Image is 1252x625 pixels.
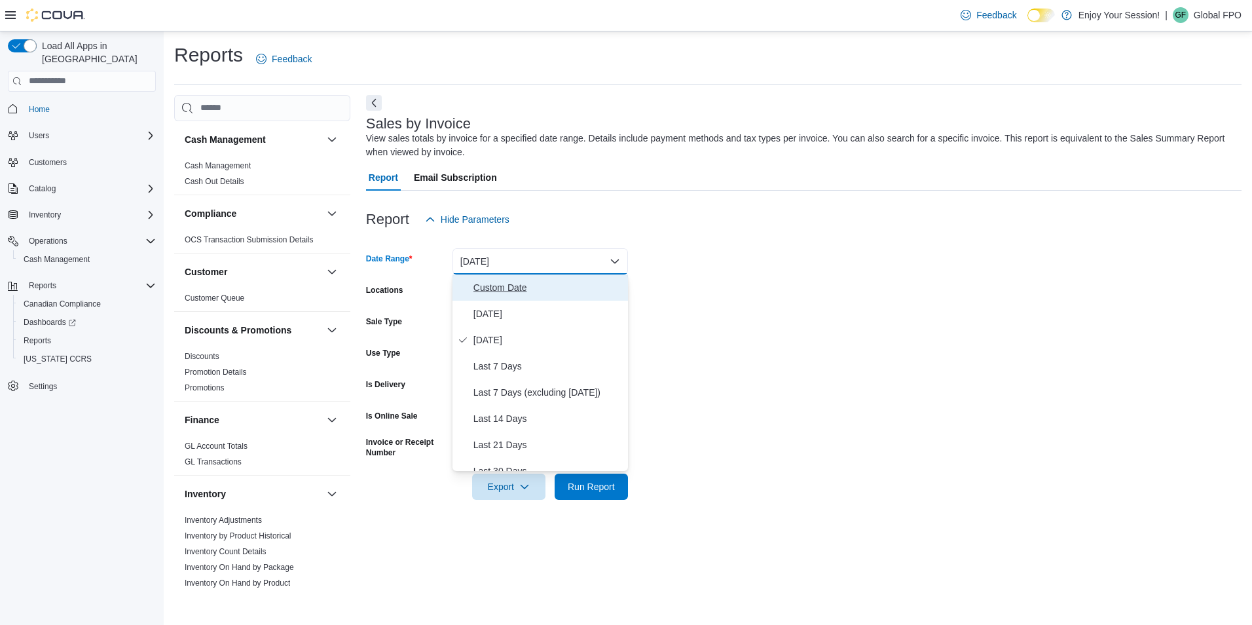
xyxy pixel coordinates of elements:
[18,351,156,367] span: Washington CCRS
[955,2,1022,28] a: Feedback
[1173,7,1188,23] div: Global FPO
[185,457,242,467] span: GL Transactions
[185,177,244,186] a: Cash Out Details
[272,52,312,66] span: Feedback
[24,354,92,364] span: [US_STATE] CCRS
[441,213,509,226] span: Hide Parameters
[174,42,243,68] h1: Reports
[29,236,67,246] span: Operations
[24,233,73,249] button: Operations
[473,280,623,295] span: Custom Date
[366,379,405,390] label: Is Delivery
[185,352,219,361] a: Discounts
[480,474,538,500] span: Export
[24,335,51,346] span: Reports
[29,381,57,392] span: Settings
[174,349,350,401] div: Discounts & Promotions
[24,317,76,328] span: Dashboards
[3,153,161,172] button: Customers
[185,547,267,556] a: Inventory Count Details
[185,176,244,187] span: Cash Out Details
[324,486,340,502] button: Inventory
[366,254,413,264] label: Date Range
[185,487,226,501] h3: Inventory
[24,254,90,265] span: Cash Management
[185,383,225,392] a: Promotions
[185,133,322,146] button: Cash Management
[185,265,227,278] h3: Customer
[3,206,161,224] button: Inventory
[366,212,409,227] h3: Report
[1165,7,1168,23] p: |
[1078,7,1160,23] p: Enjoy Your Session!
[185,324,322,337] button: Discounts & Promotions
[251,46,317,72] a: Feedback
[185,413,322,426] button: Finance
[13,295,161,313] button: Canadian Compliance
[185,413,219,426] h3: Finance
[174,438,350,475] div: Finance
[420,206,515,233] button: Hide Parameters
[472,474,545,500] button: Export
[174,290,350,311] div: Customer
[185,531,291,540] a: Inventory by Product Historical
[3,276,161,295] button: Reports
[473,306,623,322] span: [DATE]
[18,252,95,267] a: Cash Management
[185,351,219,362] span: Discounts
[473,358,623,374] span: Last 7 Days
[185,368,247,377] a: Promotion Details
[37,39,156,66] span: Load All Apps in [GEOGRAPHIC_DATA]
[3,100,161,119] button: Home
[185,578,290,588] span: Inventory On Hand by Product
[366,437,447,458] label: Invoice or Receipt Number
[24,278,156,294] span: Reports
[3,376,161,395] button: Settings
[29,157,67,168] span: Customers
[13,313,161,331] a: Dashboards
[24,299,101,309] span: Canadian Compliance
[1194,7,1242,23] p: Global FPO
[366,411,418,421] label: Is Online Sale
[568,480,615,493] span: Run Report
[3,126,161,145] button: Users
[185,207,322,220] button: Compliance
[174,232,350,253] div: Compliance
[18,296,106,312] a: Canadian Compliance
[18,333,156,349] span: Reports
[185,324,291,337] h3: Discounts & Promotions
[185,293,244,303] span: Customer Queue
[452,275,628,471] div: Select listbox
[185,516,262,525] a: Inventory Adjustments
[555,474,628,500] button: Run Report
[369,164,398,191] span: Report
[185,161,251,171] span: Cash Management
[18,314,81,330] a: Dashboards
[13,350,161,368] button: [US_STATE] CCRS
[324,132,340,147] button: Cash Management
[29,104,50,115] span: Home
[324,412,340,428] button: Finance
[185,367,247,377] span: Promotion Details
[473,463,623,479] span: Last 30 Days
[24,278,62,294] button: Reports
[13,250,161,269] button: Cash Management
[24,102,55,117] a: Home
[366,116,471,132] h3: Sales by Invoice
[185,515,262,525] span: Inventory Adjustments
[18,351,97,367] a: [US_STATE] CCRS
[185,442,248,451] a: GL Account Totals
[3,180,161,198] button: Catalog
[366,316,402,327] label: Sale Type
[452,248,628,275] button: [DATE]
[185,531,291,541] span: Inventory by Product Historical
[18,252,156,267] span: Cash Management
[24,128,54,143] button: Users
[24,128,156,143] span: Users
[24,181,156,197] span: Catalog
[29,210,61,220] span: Inventory
[976,9,1016,22] span: Feedback
[185,235,314,245] span: OCS Transaction Submission Details
[324,322,340,338] button: Discounts & Promotions
[18,296,156,312] span: Canadian Compliance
